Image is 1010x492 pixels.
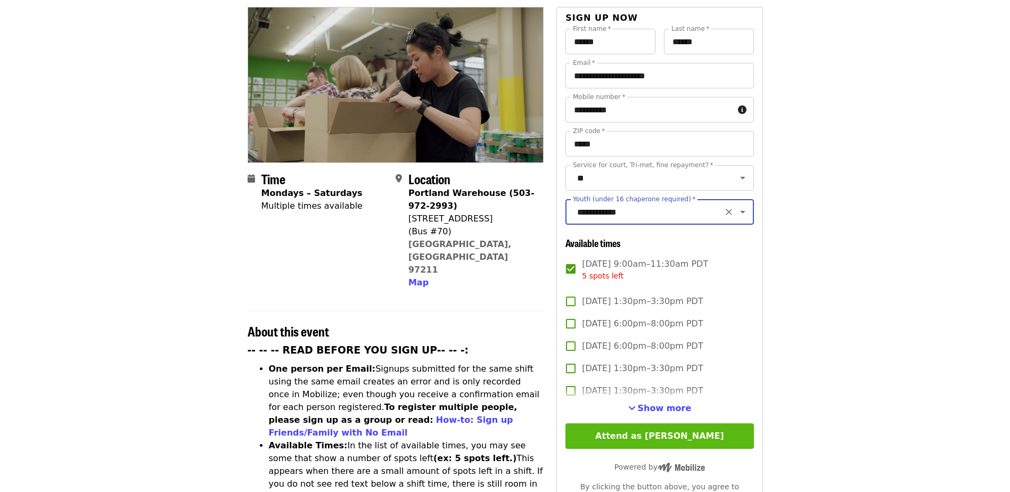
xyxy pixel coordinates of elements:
span: [DATE] 9:00am–11:30am PDT [582,258,708,282]
strong: Available Times: [269,440,348,450]
input: Email [565,63,753,88]
img: Powered by Mobilize [658,463,705,472]
strong: One person per Email: [269,364,376,374]
span: [DATE] 6:00pm–8:00pm PDT [582,340,703,352]
span: About this event [248,322,329,340]
li: Signups submitted for the same shift using the same email creates an error and is only recorded o... [269,363,544,439]
span: [DATE] 6:00pm–8:00pm PDT [582,317,703,330]
strong: (ex: 5 spots left.) [433,453,516,463]
button: Map [408,276,429,289]
i: calendar icon [248,174,255,184]
strong: Mondays – Saturdays [261,188,363,198]
label: ZIP code [573,128,605,134]
label: Mobile number [573,94,625,100]
input: ZIP code [565,131,753,157]
button: Open [735,170,750,185]
span: Available times [565,236,621,250]
input: First name [565,29,655,54]
button: Open [735,204,750,219]
strong: -- -- -- READ BEFORE YOU SIGN UP-- -- -: [248,345,469,356]
div: (Bus #70) [408,225,535,238]
button: See more timeslots [628,402,692,415]
span: Show more [638,403,692,413]
i: circle-info icon [738,105,746,115]
label: First name [573,26,611,32]
span: Time [261,169,285,188]
div: Multiple times available [261,200,363,212]
input: Last name [664,29,754,54]
button: Attend as [PERSON_NAME] [565,423,753,449]
div: [STREET_ADDRESS] [408,212,535,225]
span: [DATE] 1:30pm–3:30pm PDT [582,295,703,308]
span: [DATE] 1:30pm–3:30pm PDT [582,384,703,397]
label: Last name [671,26,709,32]
label: Email [573,60,595,66]
span: [DATE] 1:30pm–3:30pm PDT [582,362,703,375]
label: Youth (under 16 chaperone required) [573,196,695,202]
input: Mobile number [565,97,733,122]
span: Powered by [614,463,705,471]
label: Service for court, Tri-met, fine repayment? [573,162,713,168]
span: Sign up now [565,13,638,23]
i: map-marker-alt icon [396,174,402,184]
span: Location [408,169,450,188]
img: Oct/Nov/Dec - Portland: Repack/Sort (age 8+) organized by Oregon Food Bank [248,7,544,162]
span: 5 spots left [582,272,623,280]
a: How-to: Sign up Friends/Family with No Email [269,415,513,438]
button: Clear [721,204,736,219]
strong: Portland Warehouse (503-972-2993) [408,188,535,211]
a: [GEOGRAPHIC_DATA], [GEOGRAPHIC_DATA] 97211 [408,239,512,275]
strong: To register multiple people, please sign up as a group or read: [269,402,518,425]
span: Map [408,277,429,288]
